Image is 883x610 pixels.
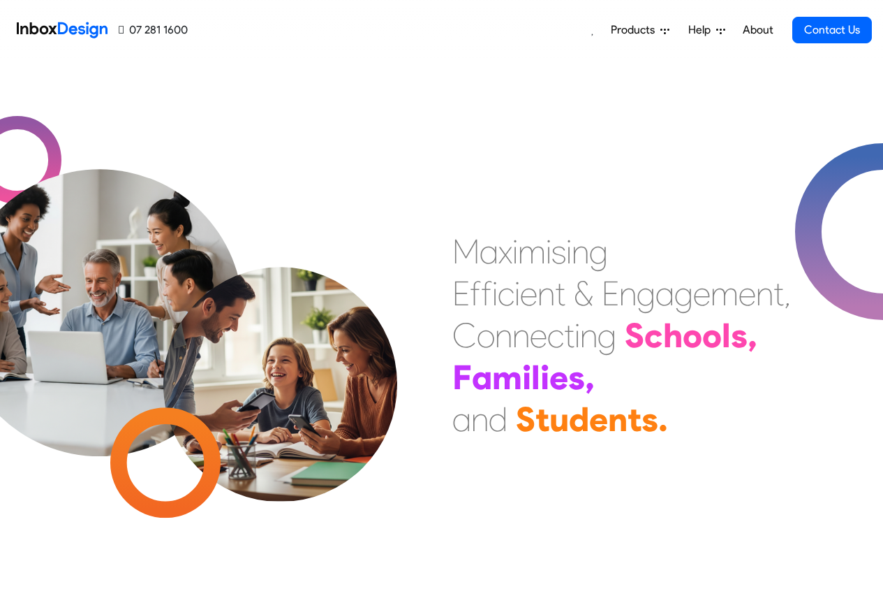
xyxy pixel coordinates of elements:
div: u [549,398,569,440]
div: c [498,273,514,314]
a: About [739,16,777,44]
div: n [495,314,512,356]
span: Products [611,22,660,38]
div: n [580,314,598,356]
div: d [569,398,589,440]
div: g [674,273,693,314]
span: Help [688,22,716,38]
div: C [452,314,477,356]
div: m [711,273,739,314]
div: a [452,398,471,440]
div: g [598,314,616,356]
div: n [537,273,555,314]
div: c [547,314,564,356]
div: d [489,398,507,440]
div: o [702,314,722,356]
div: t [535,398,549,440]
div: s [731,314,748,356]
div: f [481,273,492,314]
div: , [585,356,595,398]
div: t [555,273,565,314]
a: 07 281 1600 [119,22,188,38]
div: F [452,356,472,398]
div: E [602,273,619,314]
div: M [452,231,480,273]
div: h [663,314,683,356]
div: n [512,314,530,356]
div: , [784,273,791,314]
div: & [574,273,593,314]
div: e [520,273,537,314]
div: Maximising Efficient & Engagement, Connecting Schools, Families, and Students. [452,231,791,440]
div: a [655,273,674,314]
div: s [568,356,585,398]
a: Help [683,16,731,44]
div: s [641,398,658,440]
div: n [608,398,628,440]
div: s [551,231,566,273]
div: f [470,273,481,314]
div: e [739,273,756,314]
div: i [546,231,551,273]
div: t [773,273,784,314]
div: i [492,273,498,314]
div: a [480,231,498,273]
div: , [748,314,757,356]
div: S [516,398,535,440]
div: l [722,314,731,356]
div: a [472,356,492,398]
div: n [471,398,489,440]
a: Contact Us [792,17,872,43]
div: g [589,231,608,273]
div: t [564,314,574,356]
div: i [540,356,549,398]
div: i [522,356,531,398]
div: i [566,231,572,273]
div: x [498,231,512,273]
div: t [628,398,641,440]
div: e [589,398,608,440]
div: i [574,314,580,356]
div: m [492,356,522,398]
img: parents_with_child.png [134,209,426,502]
div: e [530,314,547,356]
div: g [637,273,655,314]
div: l [531,356,540,398]
div: n [572,231,589,273]
div: E [452,273,470,314]
div: e [693,273,711,314]
div: c [644,314,663,356]
div: i [512,231,518,273]
div: o [477,314,495,356]
div: m [518,231,546,273]
div: S [625,314,644,356]
div: . [658,398,668,440]
div: i [514,273,520,314]
div: o [683,314,702,356]
div: n [756,273,773,314]
div: n [619,273,637,314]
div: e [549,356,568,398]
a: Products [605,16,675,44]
